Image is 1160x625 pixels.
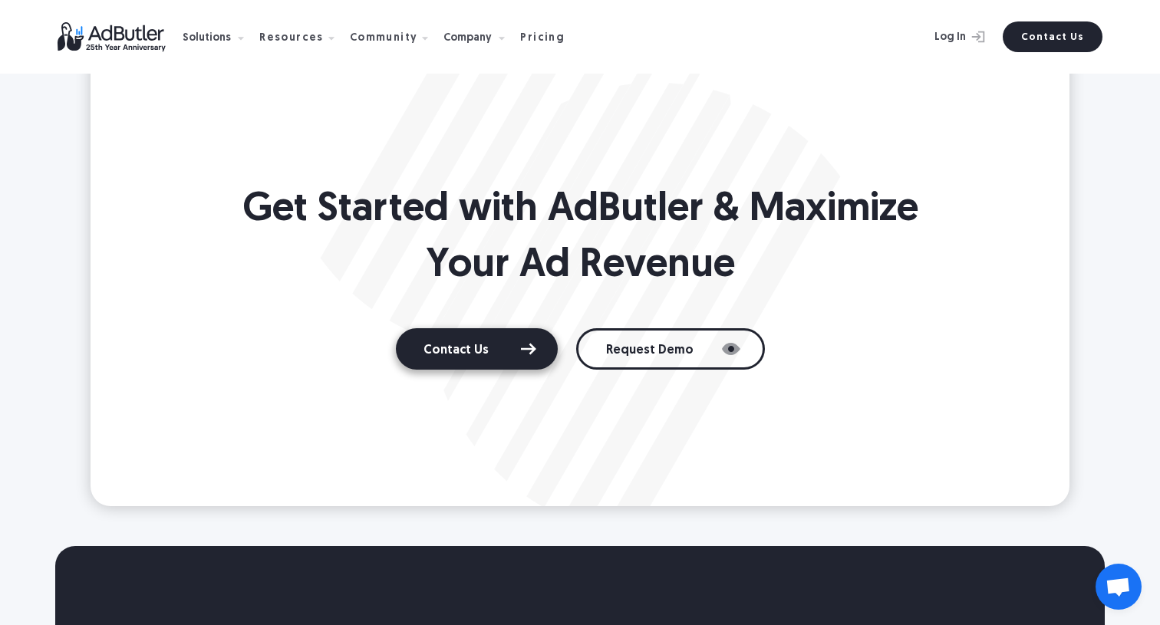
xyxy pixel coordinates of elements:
h2: Get Started with AdButler & Maximize Your Ad Revenue [235,183,925,294]
div: Resources [259,33,324,44]
div: Company [443,13,517,61]
a: Contact Us [396,328,558,370]
div: Pricing [520,33,565,44]
div: Company [443,33,492,44]
a: Log In [894,21,994,52]
a: Request Demo [576,328,765,370]
div: Resources [259,13,347,61]
div: Solutions [183,33,231,44]
a: Pricing [520,30,577,44]
div: Open chat [1096,564,1142,610]
a: Contact Us [1003,21,1102,52]
div: Community [350,13,441,61]
div: Solutions [183,13,256,61]
div: Community [350,33,418,44]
